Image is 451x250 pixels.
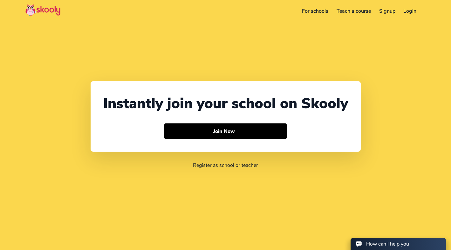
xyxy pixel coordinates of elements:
div: Instantly join your school on Skooly [103,94,348,113]
img: Skooly [25,4,60,16]
a: Login [399,6,420,16]
a: Signup [375,6,400,16]
a: For schools [298,6,333,16]
a: Register as school or teacher [193,162,258,169]
button: Join Now [164,123,287,139]
a: Teach a course [332,6,375,16]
